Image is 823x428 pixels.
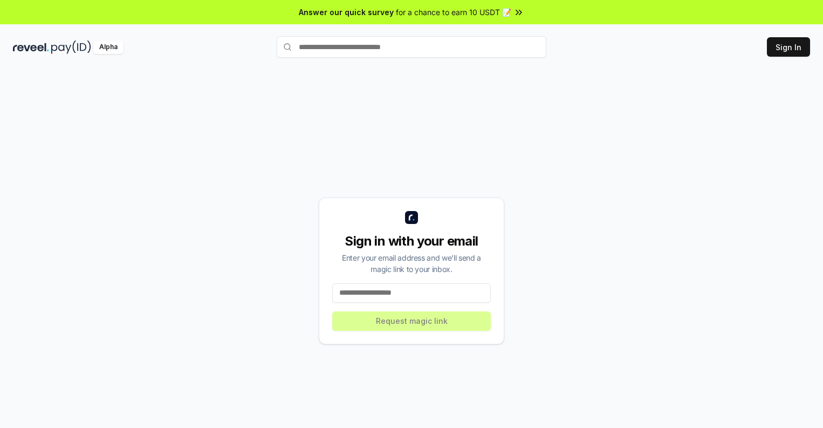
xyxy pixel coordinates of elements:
[51,40,91,54] img: pay_id
[405,211,418,224] img: logo_small
[332,252,491,275] div: Enter your email address and we’ll send a magic link to your inbox.
[332,233,491,250] div: Sign in with your email
[13,40,49,54] img: reveel_dark
[299,6,394,18] span: Answer our quick survey
[93,40,124,54] div: Alpha
[396,6,511,18] span: for a chance to earn 10 USDT 📝
[767,37,810,57] button: Sign In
